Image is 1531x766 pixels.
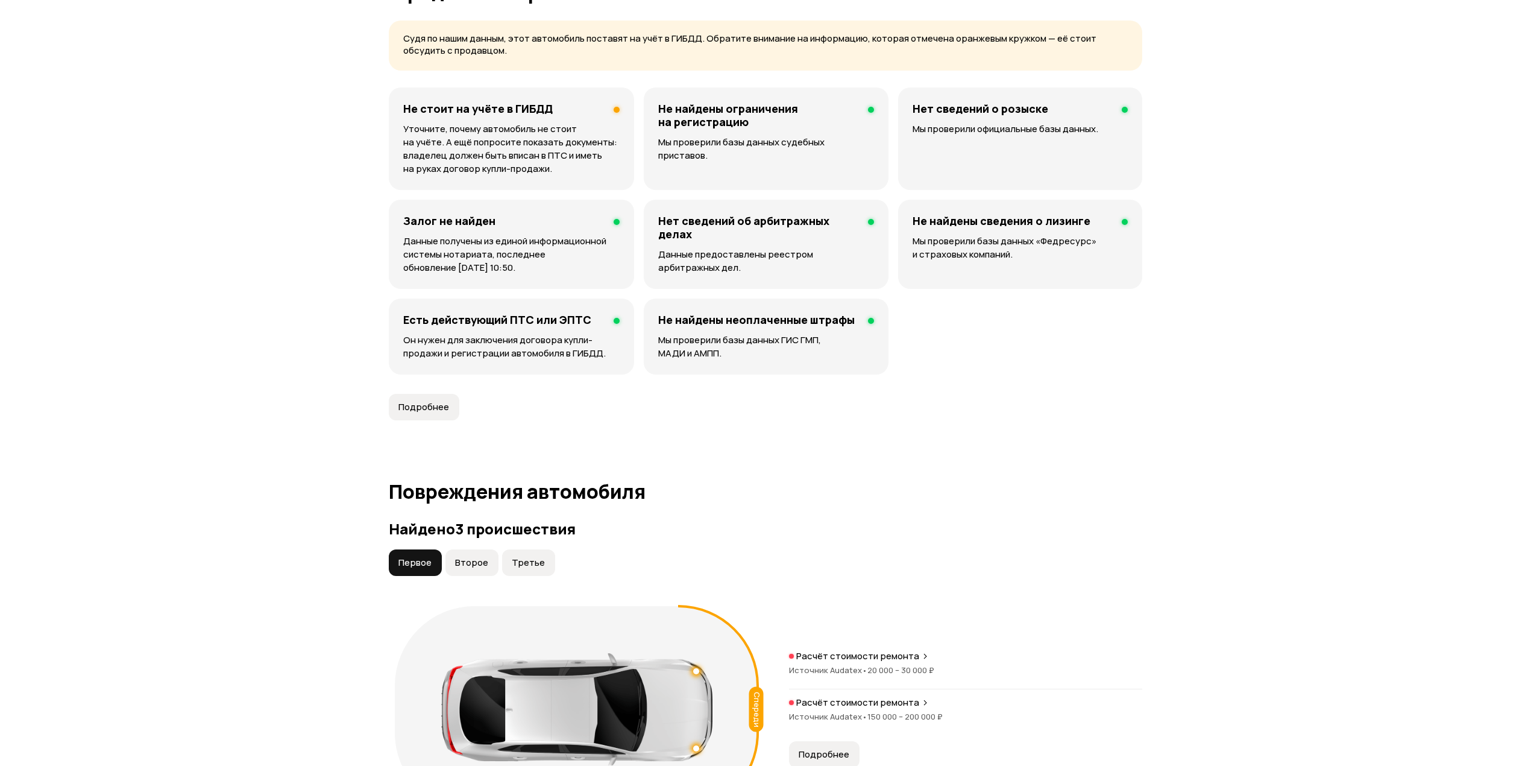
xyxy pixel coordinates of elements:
h4: Не стоит на учёте в ГИБДД [403,102,553,115]
p: Данные предоставлены реестром арбитражных дел. [658,248,875,274]
button: Подробнее [389,394,459,420]
h4: Не найдены ограничения на регистрацию [658,102,859,128]
p: Расчёт стоимости ремонта [796,697,919,709]
span: • [862,665,867,676]
p: Мы проверили официальные базы данных. [913,122,1128,136]
p: Данные получены из единой информационной системы нотариата, последнее обновление [DATE] 10:50. [403,235,620,274]
span: Третье [512,557,545,569]
p: Мы проверили базы данных ГИС ГМП, МАДИ и АМПП. [658,334,875,360]
p: Он нужен для заключения договора купли-продажи и регистрации автомобиля в ГИБДД. [403,334,620,360]
div: Спереди [749,686,764,732]
span: • [862,711,867,722]
span: Первое [398,557,432,569]
p: Уточните, почему автомобиль не стоит на учёте. А ещё попросите показать документы: владелец долже... [403,122,620,176]
h4: Есть действующий ПТС или ЭПТС [403,313,591,326]
span: 20 000 – 30 000 ₽ [867,665,934,676]
h4: Не найдены сведения о лизинге [913,214,1090,227]
p: Мы проверили базы данных «Федресурс» и страховых компаний. [913,235,1128,261]
span: Второе [455,557,488,569]
span: Подробнее [799,749,849,761]
h3: Найдено 3 происшествия [389,521,1142,537]
span: 150 000 – 200 000 ₽ [867,711,943,722]
h4: Нет сведений об арбитражных делах [658,214,859,241]
button: Третье [502,549,555,576]
h4: Нет сведений о розыске [913,102,1048,115]
p: Мы проверили базы данных судебных приставов. [658,136,875,162]
h1: Повреждения автомобиля [389,481,1142,502]
button: Второе [445,549,498,576]
span: Подробнее [398,401,449,413]
span: Источник Audatex [789,711,867,722]
h4: Не найдены неоплаченные штрафы [658,313,855,326]
span: Источник Audatex [789,665,867,676]
h4: Залог не найден [403,214,495,227]
p: Судя по нашим данным, этот автомобиль поставят на учёт в ГИБДД. Обратите внимание на информацию, ... [403,33,1128,57]
button: Первое [389,549,442,576]
p: Расчёт стоимости ремонта [796,650,919,662]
